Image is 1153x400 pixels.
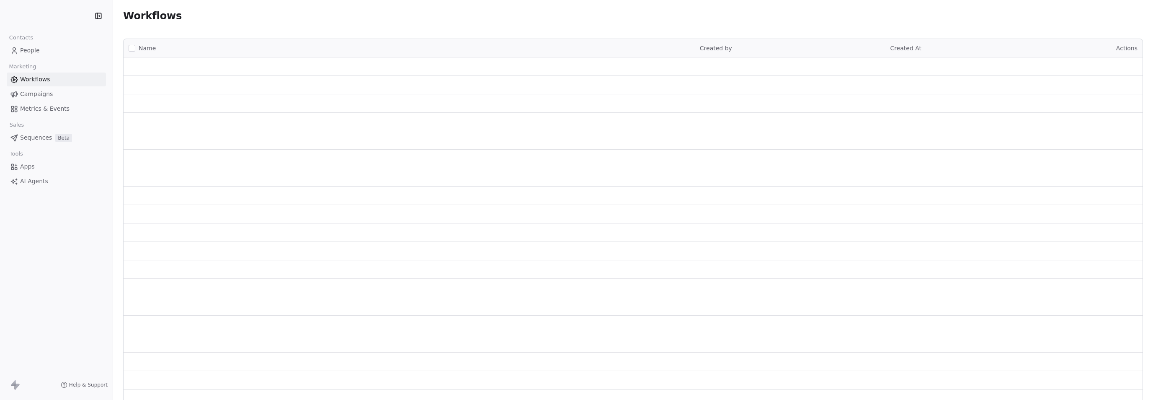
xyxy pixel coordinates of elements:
[7,44,106,57] a: People
[55,134,72,142] span: Beta
[5,31,37,44] span: Contacts
[7,131,106,145] a: SequencesBeta
[1116,45,1138,52] span: Actions
[7,102,106,116] a: Metrics & Events
[6,148,26,160] span: Tools
[5,60,40,73] span: Marketing
[61,382,108,388] a: Help & Support
[139,44,156,53] span: Name
[20,162,35,171] span: Apps
[6,119,28,131] span: Sales
[20,104,70,113] span: Metrics & Events
[20,46,40,55] span: People
[890,45,921,52] span: Created At
[20,75,50,84] span: Workflows
[123,10,182,22] span: Workflows
[700,45,732,52] span: Created by
[69,382,108,388] span: Help & Support
[20,177,48,186] span: AI Agents
[7,73,106,86] a: Workflows
[20,90,53,99] span: Campaigns
[7,174,106,188] a: AI Agents
[7,160,106,174] a: Apps
[7,87,106,101] a: Campaigns
[20,133,52,142] span: Sequences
